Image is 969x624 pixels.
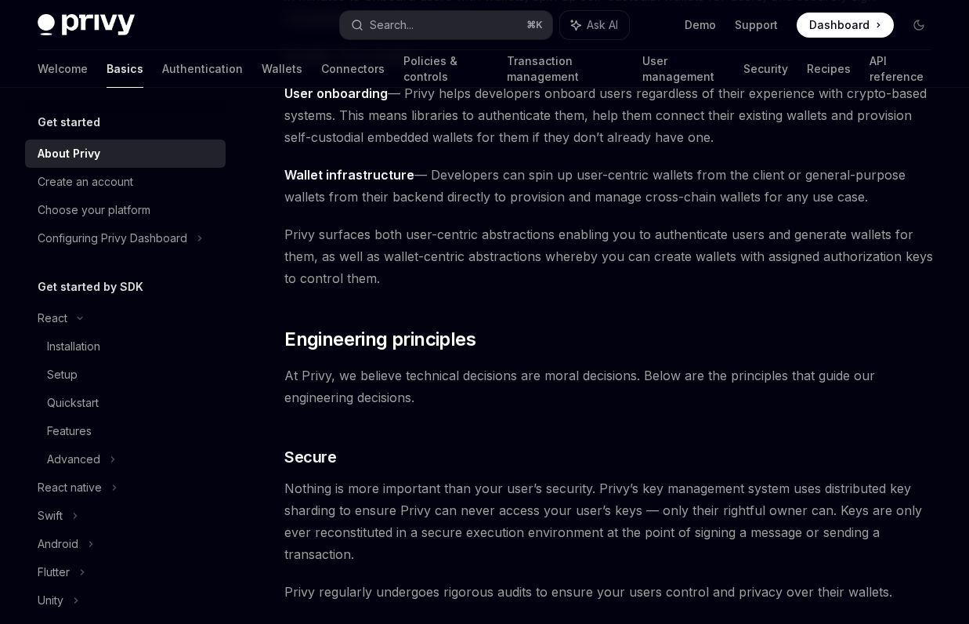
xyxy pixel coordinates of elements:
a: About Privy [25,140,226,168]
button: Ask AI [560,11,629,39]
div: Android [38,535,78,553]
div: About Privy [38,144,100,163]
a: Policies & controls [403,50,488,88]
a: Transaction management [507,50,624,88]
div: React [38,309,67,328]
a: Wallets [262,50,302,88]
span: Dashboard [809,17,870,33]
span: Nothing is more important than your user’s security. Privy’s key management system uses distribut... [284,477,941,565]
a: Basics [107,50,143,88]
a: Recipes [807,50,851,88]
a: API reference [870,50,931,88]
div: Features [47,422,92,441]
div: Choose your platform [38,201,150,219]
span: At Privy, we believe technical decisions are moral decisions. Below are the principles that guide... [284,365,941,408]
a: Quickstart [25,389,226,417]
strong: Wallet infrastructure [284,167,414,183]
div: Installation [47,337,100,356]
a: Setup [25,361,226,389]
a: Features [25,417,226,445]
a: Installation [25,332,226,361]
span: Ask AI [587,17,618,33]
div: Advanced [47,450,100,469]
span: — Developers can spin up user-centric wallets from the client or general-purpose wallets from the... [284,164,941,208]
button: Search...⌘K [340,11,553,39]
span: Privy surfaces both user-centric abstractions enabling you to authenticate users and generate wal... [284,223,941,289]
span: ⌘ K [526,19,543,31]
div: Flutter [38,563,70,582]
a: Connectors [321,50,385,88]
span: Privy regularly undergoes rigorous audits to ensure your users control and privacy over their wal... [284,581,941,603]
h5: Get started [38,113,100,132]
a: Welcome [38,50,88,88]
a: User management [642,50,725,88]
div: Unity [38,591,63,610]
img: dark logo [38,14,135,36]
a: Support [735,17,778,33]
button: Toggle dark mode [906,13,931,38]
h5: Get started by SDK [38,278,143,296]
div: React native [38,478,102,497]
div: Configuring Privy Dashboard [38,229,187,248]
span: Engineering principles [284,327,475,352]
div: Quickstart [47,394,99,412]
strong: User onboarding [284,85,388,101]
a: Choose your platform [25,196,226,224]
a: Create an account [25,168,226,196]
div: Create an account [38,172,133,191]
div: Search... [370,16,414,34]
a: Demo [685,17,716,33]
a: Dashboard [797,13,894,38]
div: Swift [38,506,63,525]
span: Secure [284,446,336,468]
a: Authentication [162,50,243,88]
a: Security [743,50,788,88]
div: Setup [47,365,78,384]
span: — Privy helps developers onboard users regardless of their experience with crypto-based systems. ... [284,82,941,148]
